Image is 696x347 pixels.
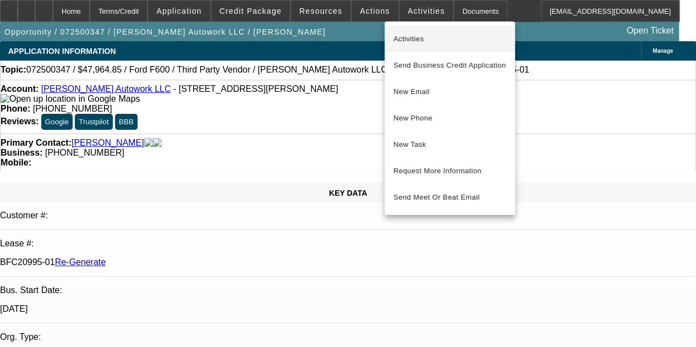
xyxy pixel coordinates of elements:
span: Activities [393,32,506,46]
span: Send Meet Or Beat Email [393,191,506,204]
span: Send Business Credit Application [393,59,506,72]
span: New Email [393,85,506,98]
span: New Task [393,138,506,151]
span: Request More Information [393,164,506,178]
span: New Phone [393,112,506,125]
